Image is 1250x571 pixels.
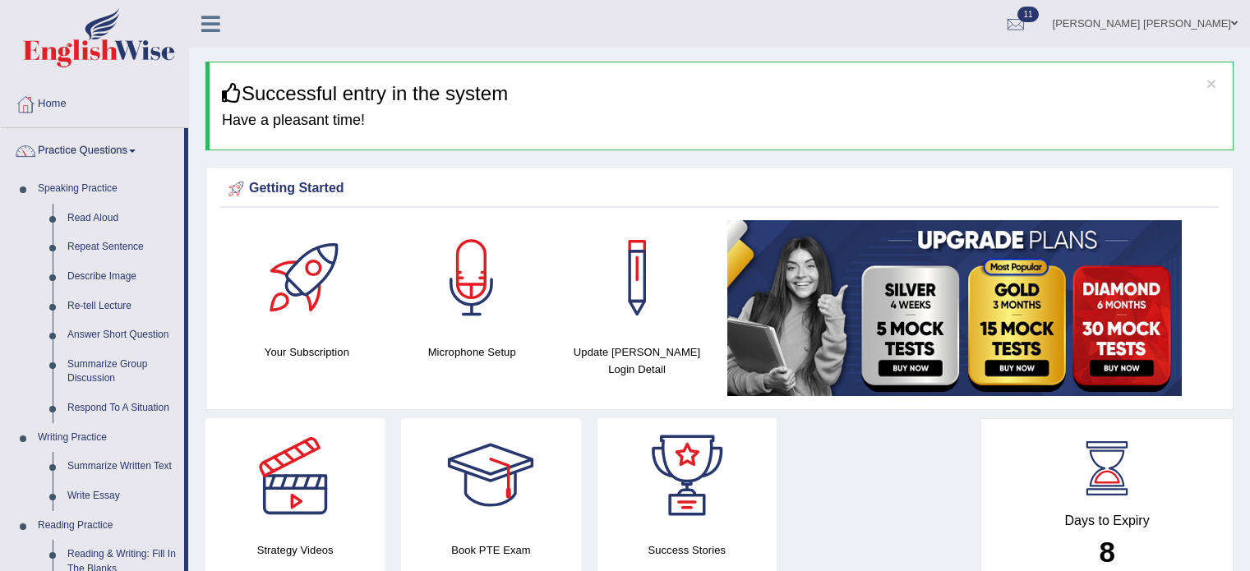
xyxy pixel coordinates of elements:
[401,541,580,559] h4: Book PTE Exam
[60,481,184,511] a: Write Essay
[1206,75,1216,92] button: ×
[60,262,184,292] a: Describe Image
[30,174,184,204] a: Speaking Practice
[222,83,1220,104] h3: Successful entry in the system
[60,204,184,233] a: Read Aloud
[1099,536,1114,568] b: 8
[60,233,184,262] a: Repeat Sentence
[30,423,184,453] a: Writing Practice
[222,113,1220,129] h4: Have a pleasant time!
[60,292,184,321] a: Re-tell Lecture
[999,513,1215,528] h4: Days to Expiry
[727,220,1182,396] img: small5.jpg
[233,343,381,361] h4: Your Subscription
[1,128,184,169] a: Practice Questions
[1017,7,1038,22] span: 11
[224,177,1215,201] div: Getting Started
[597,541,777,559] h4: Success Stories
[563,343,712,378] h4: Update [PERSON_NAME] Login Detail
[60,452,184,481] a: Summarize Written Text
[30,511,184,541] a: Reading Practice
[60,394,184,423] a: Respond To A Situation
[1,81,188,122] a: Home
[60,320,184,350] a: Answer Short Question
[60,350,184,394] a: Summarize Group Discussion
[205,541,385,559] h4: Strategy Videos
[398,343,547,361] h4: Microphone Setup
